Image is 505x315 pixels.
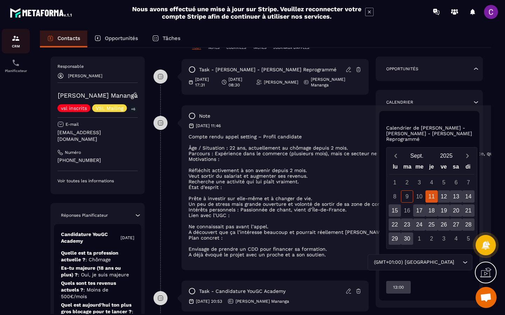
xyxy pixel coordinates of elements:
[87,31,145,47] a: Opportunités
[389,176,401,189] div: 1
[401,204,413,217] div: 16
[438,190,450,203] div: 12
[208,45,219,50] p: NOTES
[425,190,438,203] div: 11
[389,176,474,245] div: Calendar days
[132,5,362,20] h2: Nous avons effectué une mise à jour sur Stripe. Veuillez reconnecter votre compte Stripe afin de ...
[196,298,222,304] p: [DATE] 20:53
[199,288,286,295] p: task - Candidature YouGC Academy
[425,218,438,231] div: 25
[450,218,462,231] div: 27
[462,190,475,203] div: 14
[414,162,426,174] div: me
[462,204,475,217] div: 21
[372,258,456,266] span: (GMT+01:00) [GEOGRAPHIC_DATA]
[40,31,87,47] a: Contacts
[425,162,438,174] div: je
[450,204,462,217] div: 20
[57,64,138,69] p: Responsable
[196,123,221,129] p: [DATE] 11:46
[129,105,138,113] p: +6
[195,77,216,88] p: [DATE] 17:31
[438,204,450,217] div: 19
[432,150,461,162] button: Open years overlay
[57,178,138,184] p: Voir toutes les informations
[389,232,401,245] div: 29
[389,162,401,174] div: lu
[462,232,475,245] div: 5
[2,29,30,53] a: formationformationCRM
[192,45,201,50] p: TOUT
[2,53,30,78] a: schedulerschedulerPlanificateur
[462,176,475,189] div: 7
[2,44,30,48] p: CRM
[68,73,102,78] p: [PERSON_NAME]
[58,92,138,99] a: [PERSON_NAME] Mananga
[401,218,413,231] div: 23
[61,212,108,218] p: Réponses Planificateur
[401,162,414,174] div: ma
[61,265,134,278] p: Es-tu majeure (18 ans ou plus) ?
[105,35,138,41] p: Opportunités
[228,77,251,88] p: [DATE] 08:30
[389,190,401,203] div: 8
[393,284,404,290] p: 13:00
[401,190,413,203] div: 9
[456,258,461,266] input: Search for option
[425,176,438,189] div: 4
[476,287,497,308] div: Ouvrir le chat
[438,232,450,245] div: 3
[61,280,134,300] p: Quels sont tes revenus actuels ?
[450,162,462,174] div: sa
[462,162,474,174] div: di
[438,218,450,231] div: 26
[273,45,309,50] p: JOURNAUX D'APPELS
[163,35,180,41] p: Tâches
[450,190,462,203] div: 13
[61,106,87,111] p: vsl inscrits
[2,69,30,73] p: Planificateur
[461,151,474,160] button: Next month
[61,250,134,263] p: Quelle est ta profession actuelle ?
[413,190,425,203] div: 10
[462,218,475,231] div: 28
[413,218,425,231] div: 24
[450,176,462,189] div: 6
[12,34,20,42] img: formation
[65,150,81,155] p: Numéro
[425,204,438,217] div: 18
[402,150,432,162] button: Open months overlay
[57,35,80,41] p: Contacts
[389,162,474,245] div: Calendar wrapper
[10,6,73,19] img: logo
[226,45,246,50] p: COURRIELS
[401,232,413,245] div: 30
[311,77,356,88] p: [PERSON_NAME] Mananga
[61,231,121,244] p: Candidature YouGC Academy
[438,176,450,189] div: 5
[368,254,472,270] div: Search for option
[86,257,111,262] span: : Chômage
[199,113,210,119] p: note
[389,218,401,231] div: 22
[389,151,402,160] button: Previous month
[386,66,418,72] p: Opportunités
[264,79,298,85] p: [PERSON_NAME]
[401,176,413,189] div: 2
[145,31,187,47] a: Tâches
[199,66,336,73] p: task - [PERSON_NAME] - [PERSON_NAME] Reprogrammé
[413,232,425,245] div: 1
[386,125,473,142] p: Calendrier de [PERSON_NAME] - [PERSON_NAME] - [PERSON_NAME] Reprogrammé
[389,204,401,217] div: 15
[450,232,462,245] div: 4
[12,59,20,67] img: scheduler
[96,106,123,111] p: VSL Mailing
[386,99,413,105] p: Calendrier
[253,45,266,50] p: TÂCHES
[78,272,129,277] span: : Oui, je suis majeure
[57,129,138,143] p: [EMAIL_ADDRESS][DOMAIN_NAME]
[121,235,134,241] p: [DATE]
[413,176,425,189] div: 3
[61,287,108,299] span: : Moins de 500€/mois
[66,122,79,127] p: E-mail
